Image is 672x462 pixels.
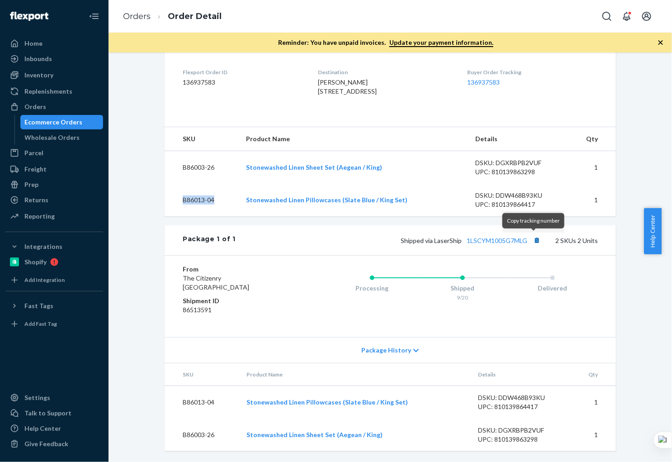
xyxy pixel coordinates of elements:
div: Fast Tags [24,301,53,310]
th: Qty [568,127,616,151]
th: SKU [165,127,239,151]
span: Shipped via LaserShip [401,237,543,244]
a: Settings [5,391,103,405]
div: Delivered [507,284,598,293]
td: B86003-26 [165,419,240,451]
div: Processing [327,284,417,293]
dd: 136937583 [183,78,303,87]
a: Freight [5,162,103,176]
a: Talk to Support [5,406,103,420]
dd: 86513591 [183,305,291,314]
th: Qty [570,363,616,386]
a: Stonewashed Linen Pillowcases (Slate Blue / King Set) [246,196,407,204]
div: UPC: 810139863298 [476,167,561,176]
a: Help Center [5,421,103,436]
dt: Shipment ID [183,296,291,305]
div: Inbounds [24,54,52,63]
a: Orders [123,11,151,21]
div: Reporting [24,212,55,221]
a: Returns [5,193,103,207]
td: 1 [570,419,616,451]
span: The Citizenry [GEOGRAPHIC_DATA] [183,274,249,291]
img: Flexport logo [10,12,48,21]
button: Open notifications [618,7,636,25]
div: Shopify [24,257,47,267]
td: B86013-04 [165,386,240,419]
div: Give Feedback [24,439,68,448]
dt: Buyer Order Tracking [468,68,598,76]
a: Stonewashed Linen Pillowcases (Slate Blue / King Set) [247,398,408,406]
button: Close Navigation [85,7,103,25]
ol: breadcrumbs [116,3,229,30]
button: Copy tracking number [531,234,543,246]
a: Wholesale Orders [20,130,104,145]
div: Orders [24,102,46,111]
p: Reminder: You have unpaid invoices. [278,38,493,47]
div: DSKU: DDW468B93KU [478,393,563,402]
dt: From [183,265,291,274]
div: 9/20 [417,294,508,301]
a: Prep [5,177,103,192]
div: Settings [24,393,50,402]
th: Details [471,363,570,386]
a: Inbounds [5,52,103,66]
div: UPC: 810139864417 [476,200,561,209]
a: Parcel [5,146,103,160]
button: Give Feedback [5,437,103,451]
a: Stonewashed Linen Sheet Set (Aegean / King) [246,163,382,171]
a: 1LSCYM1005G7MLG [467,237,527,244]
th: SKU [165,363,240,386]
td: 1 [568,184,616,216]
div: DSKU: DGXRBPB2VUF [478,426,563,435]
a: Update your payment information. [389,38,493,47]
span: Package History [361,346,411,355]
div: Home [24,39,43,48]
a: Stonewashed Linen Sheet Set (Aegean / King) [247,431,383,438]
div: Add Integration [24,276,65,284]
td: B86003-26 [165,151,239,184]
span: [PERSON_NAME] [STREET_ADDRESS] [318,78,377,95]
a: 136937583 [468,78,500,86]
th: Product Name [239,127,468,151]
th: Details [469,127,568,151]
div: Replenishments [24,87,72,96]
span: Copy tracking number [507,217,560,224]
div: Add Fast Tag [24,320,57,328]
div: Ecommerce Orders [25,118,83,127]
div: Freight [24,165,47,174]
div: Shipped [417,284,508,293]
a: Reporting [5,209,103,224]
div: Prep [24,180,38,189]
a: Inventory [5,68,103,82]
a: Add Fast Tag [5,317,103,331]
button: Help Center [644,208,662,254]
a: Replenishments [5,84,103,99]
div: Talk to Support [24,409,71,418]
a: Order Detail [168,11,222,21]
a: Shopify [5,255,103,269]
button: Open Search Box [598,7,616,25]
div: DSKU: DDW468B93KU [476,191,561,200]
button: Integrations [5,239,103,254]
div: Integrations [24,242,62,251]
a: Orders [5,100,103,114]
div: Wholesale Orders [25,133,80,142]
dt: Flexport Order ID [183,68,303,76]
a: Home [5,36,103,51]
div: Parcel [24,148,43,157]
div: Returns [24,195,48,205]
button: Fast Tags [5,299,103,313]
th: Product Name [240,363,471,386]
button: Open account menu [638,7,656,25]
a: Add Integration [5,273,103,287]
div: UPC: 810139864417 [478,402,563,411]
div: UPC: 810139863298 [478,435,563,444]
a: Ecommerce Orders [20,115,104,129]
div: DSKU: DGXRBPB2VUF [476,158,561,167]
div: Help Center [24,424,61,433]
td: 1 [570,386,616,419]
td: 1 [568,151,616,184]
div: Inventory [24,71,53,80]
td: B86013-04 [165,184,239,216]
